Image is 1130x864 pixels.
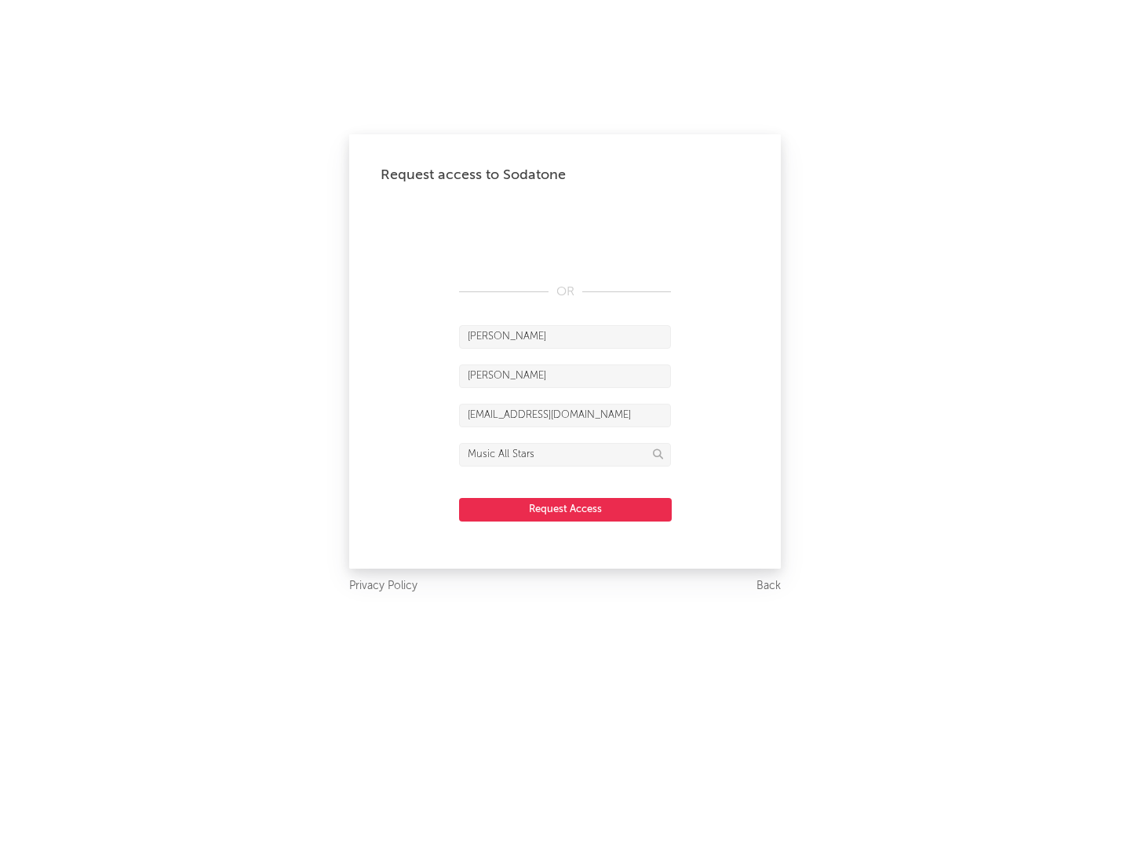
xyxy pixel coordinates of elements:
input: First Name [459,325,671,349]
a: Privacy Policy [349,577,417,596]
a: Back [756,577,781,596]
div: Request access to Sodatone [381,166,749,185]
input: Email [459,404,671,427]
div: OR [459,283,671,302]
input: Division [459,443,671,467]
button: Request Access [459,498,672,522]
input: Last Name [459,364,671,388]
